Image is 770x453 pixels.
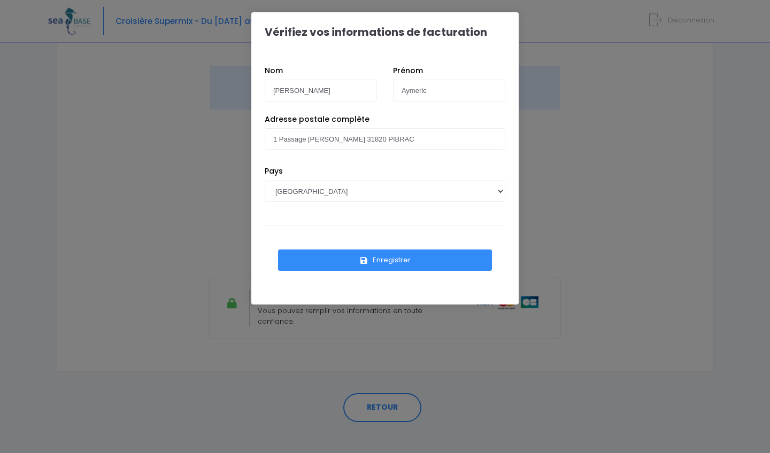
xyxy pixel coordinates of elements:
[393,65,423,76] label: Prénom
[278,249,492,271] button: Enregistrer
[265,114,369,125] label: Adresse postale complète
[265,166,283,177] label: Pays
[265,65,283,76] label: Nom
[265,26,487,38] h1: Vérifiez vos informations de facturation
